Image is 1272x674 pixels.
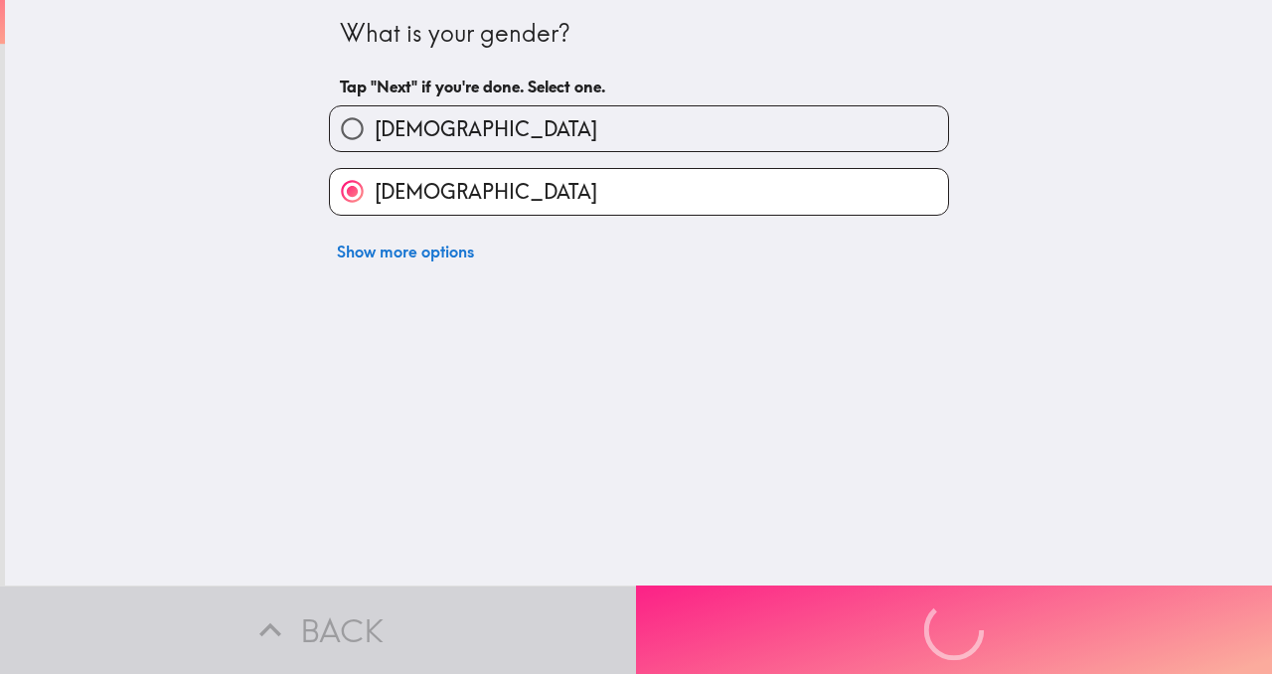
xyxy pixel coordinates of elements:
button: [DEMOGRAPHIC_DATA] [330,106,948,151]
button: Show more options [329,232,482,271]
span: [DEMOGRAPHIC_DATA] [375,115,597,143]
button: [DEMOGRAPHIC_DATA] [330,169,948,214]
span: [DEMOGRAPHIC_DATA] [375,178,597,206]
div: What is your gender? [340,17,938,51]
h6: Tap "Next" if you're done. Select one. [340,76,938,97]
